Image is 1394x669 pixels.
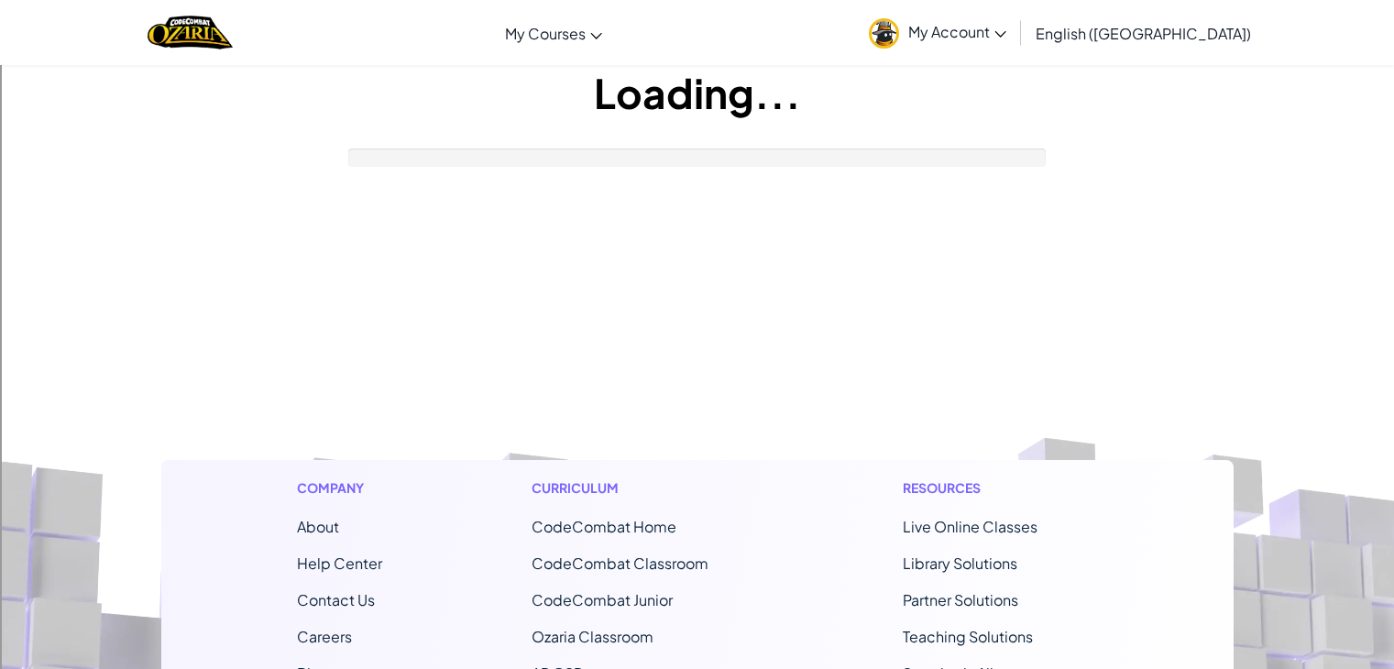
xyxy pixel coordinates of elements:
[505,24,586,43] span: My Courses
[908,22,1006,41] span: My Account
[496,8,611,58] a: My Courses
[148,14,233,51] img: Home
[1036,24,1251,43] span: English ([GEOGRAPHIC_DATA])
[869,18,899,49] img: avatar
[148,14,233,51] a: Ozaria by CodeCombat logo
[860,4,1015,61] a: My Account
[1026,8,1260,58] a: English ([GEOGRAPHIC_DATA])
